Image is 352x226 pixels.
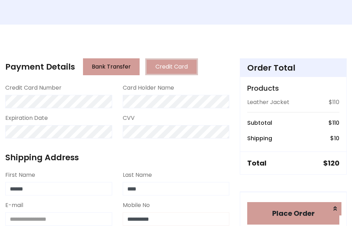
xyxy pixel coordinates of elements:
[330,135,339,142] h6: $
[123,114,135,122] label: CVV
[247,120,272,126] h6: Subtotal
[332,119,339,127] span: 110
[5,84,62,92] label: Credit Card Number
[5,153,229,162] h4: Shipping Address
[328,158,339,168] span: 120
[247,98,289,106] p: Leather Jacket
[334,134,339,142] span: 10
[5,62,75,72] h4: Payment Details
[323,159,339,167] h5: $
[5,114,48,122] label: Expiration Date
[123,171,152,179] label: Last Name
[247,202,339,225] button: Place Order
[247,159,267,167] h5: Total
[83,58,140,75] button: Bank Transfer
[123,84,174,92] label: Card Holder Name
[329,98,339,106] p: $110
[5,201,23,209] label: E-mail
[247,63,339,73] h4: Order Total
[247,135,272,142] h6: Shipping
[123,201,150,209] label: Mobile No
[247,84,339,92] h5: Products
[145,58,198,75] button: Credit Card
[328,120,339,126] h6: $
[5,171,35,179] label: First Name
